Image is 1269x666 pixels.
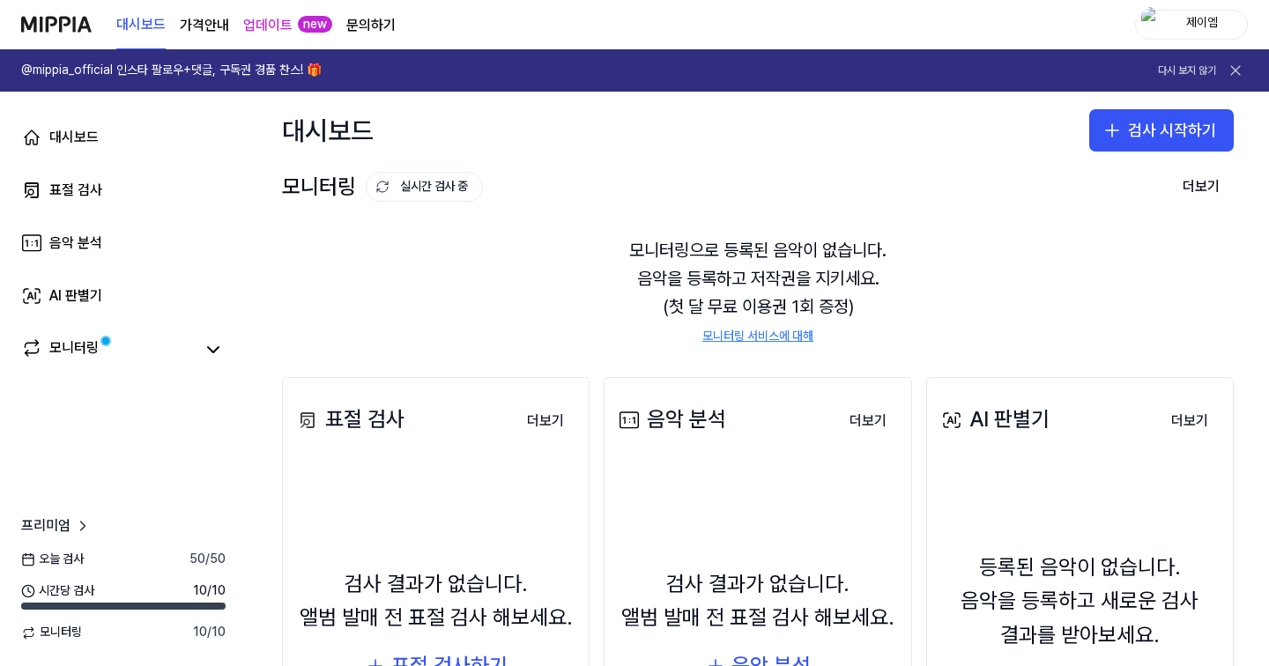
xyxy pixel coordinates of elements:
div: 대시보드 [49,127,99,148]
a: 모니터링 [21,337,194,362]
button: 가격안내 [180,15,229,36]
div: AI 판별기 [49,285,102,307]
div: 모니터링으로 등록된 음악이 없습니다. 음악을 등록하고 저작권을 지키세요. (첫 달 무료 이용권 1회 증정) [282,215,1234,366]
div: 검사 결과가 없습니다. 앨범 발매 전 표절 검사 해보세요. [300,567,573,635]
a: 프리미엄 [21,515,92,536]
div: 모니터링 [282,170,483,203]
span: 10 / 10 [193,624,226,641]
button: profile제이엠 [1135,10,1248,40]
a: 모니터링 서비스에 대해 [702,328,813,345]
h1: @mippia_official 인스타 팔로우+댓글, 구독권 경품 찬스! 🎁 [21,62,322,79]
div: 대시보드 [282,109,374,152]
a: 업데이트 [243,15,293,36]
button: 더보기 [1169,169,1234,204]
span: 10 / 10 [193,582,226,600]
a: 대시보드 [116,1,166,49]
button: 더보기 [835,403,901,439]
span: 50 / 50 [189,551,226,568]
div: 제이엠 [1168,14,1236,33]
span: 오늘 검사 [21,551,84,568]
a: 더보기 [835,402,901,439]
button: 다시 보지 않기 [1158,63,1216,78]
div: 표절 검사 [293,403,404,436]
button: 검사 시작하기 [1089,109,1234,152]
a: 표절 검사 [11,169,236,211]
a: AI 판별기 [11,275,236,317]
a: 문의하기 [346,15,396,36]
div: new [298,16,332,33]
img: profile [1141,7,1162,42]
span: 프리미엄 [21,515,70,536]
div: 음악 분석 [615,403,726,436]
div: 검사 결과가 없습니다. 앨범 발매 전 표절 검사 해보세요. [621,567,894,635]
span: 시간당 검사 [21,582,94,600]
span: 모니터링 [21,624,82,641]
div: 표절 검사 [49,180,102,201]
a: 대시보드 [11,116,236,159]
div: AI 판별기 [938,403,1050,436]
a: 더보기 [1157,402,1222,439]
a: 음악 분석 [11,222,236,264]
button: 더보기 [513,403,578,439]
a: 더보기 [513,402,578,439]
div: 등록된 음악이 없습니다. 음악을 등록하고 새로운 검사 결과를 받아보세요. [938,551,1222,652]
div: 음악 분석 [49,233,102,254]
button: 더보기 [1157,403,1222,439]
button: 실시간 검사 중 [366,172,483,202]
div: 모니터링 [49,337,99,362]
